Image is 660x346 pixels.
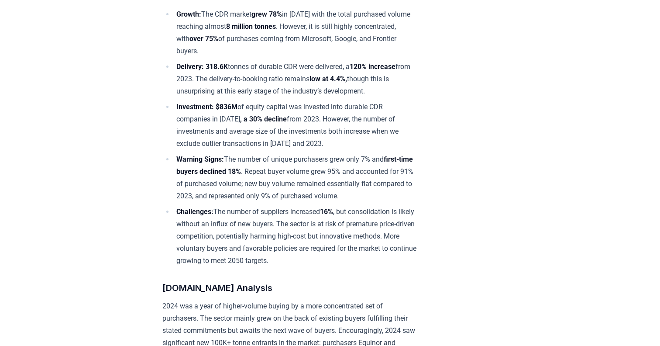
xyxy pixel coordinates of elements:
[189,35,218,43] strong: over 75%
[174,101,418,150] li: of equity capital was invested into durable CDR companies in [DATE] from 2023​. However, the numb...
[176,103,237,111] strong: Investment: $836M
[176,155,413,176] strong: first-time buyers declined 18%
[176,10,201,18] strong: Growth:
[174,8,418,57] li: The CDR market in [DATE] with the total purchased volume reaching almost . However, it is still h...
[320,208,333,216] strong: 16%
[176,208,213,216] strong: Challenges:
[174,61,418,97] li: tonnes of durable CDR were delivered, a from 2023​. The delivery-to-booking ratio remains though ...
[251,10,282,18] strong: grew 78%
[350,62,395,71] strong: 120% increase
[226,22,276,31] strong: 8 million tonnes
[176,62,228,71] strong: Delivery: 318.6K
[176,155,224,163] strong: Warning Signs:
[162,281,418,295] h3: [DOMAIN_NAME] Analysis
[174,153,418,202] li: The number of unique purchasers grew only 7% and . Repeat buyer volume grew 95% and accounted for...
[240,115,287,123] strong: , a 30% decline
[174,206,418,267] li: The number of suppliers increased , but consolidation is likely without an influx of new buyers. ...
[309,75,347,83] strong: low at 4.4%,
